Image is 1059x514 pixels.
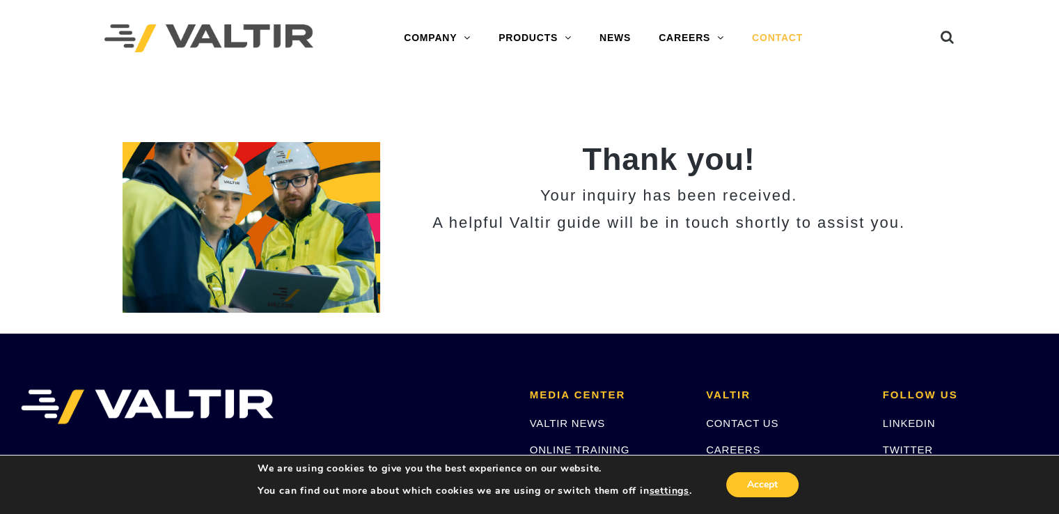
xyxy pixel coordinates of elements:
[104,24,313,53] img: Valtir
[706,444,760,455] a: CAREERS
[586,24,645,52] a: NEWS
[21,389,274,424] img: VALTIR
[883,444,933,455] a: TWITTER
[738,24,817,52] a: CONTACT
[390,24,485,52] a: COMPANY
[530,444,629,455] a: ONLINE TRAINING
[706,417,778,429] a: CONTACT US
[883,417,936,429] a: LINKEDIN
[726,472,799,497] button: Accept
[883,389,1038,401] h2: FOLLOW US
[645,24,738,52] a: CAREERS
[485,24,586,52] a: PRODUCTS
[401,187,937,204] h3: Your inquiry has been received.
[530,389,685,401] h2: MEDIA CENTER
[258,485,692,497] p: You can find out more about which cookies we are using or switch them off in .
[582,141,755,177] strong: Thank you!
[258,462,692,475] p: We are using cookies to give you the best experience on our website.
[401,215,937,231] h3: A helpful Valtir guide will be in touch shortly to assist you.
[706,389,861,401] h2: VALTIR
[530,417,605,429] a: VALTIR NEWS
[649,485,689,497] button: settings
[123,142,380,313] img: 2 Home_Team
